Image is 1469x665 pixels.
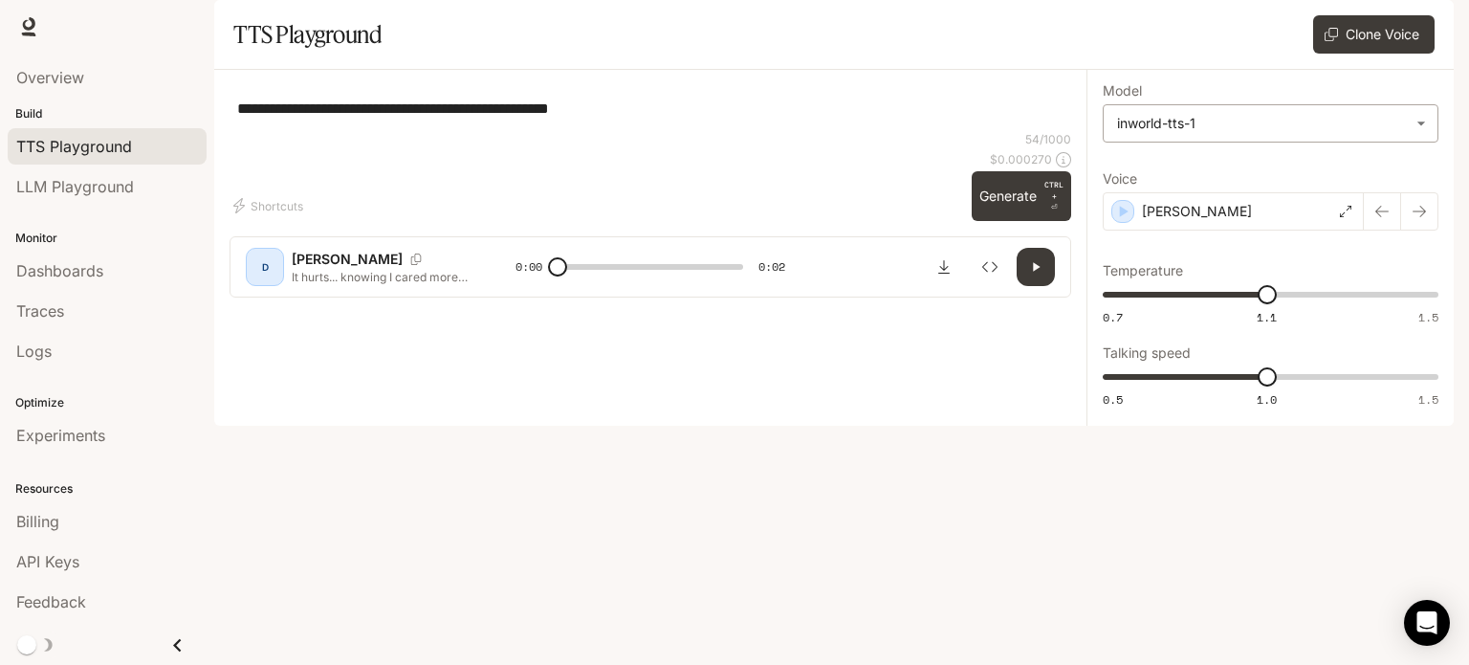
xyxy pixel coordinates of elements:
[1404,600,1450,646] div: Open Intercom Messenger
[1103,172,1137,186] p: Voice
[250,252,280,282] div: D
[1044,179,1063,213] p: ⏎
[1025,131,1071,147] p: 54 / 1000
[971,248,1009,286] button: Inspect
[1103,84,1142,98] p: Model
[1257,391,1277,408] span: 1.0
[515,257,542,277] span: 0:00
[1257,309,1277,325] span: 1.1
[292,269,470,285] p: It hurts... knowing I cared more than anyone else did.
[758,257,785,277] span: 0:02
[925,248,963,286] button: Download audio
[1418,309,1438,325] span: 1.5
[230,190,311,221] button: Shortcuts
[1313,15,1435,54] button: Clone Voice
[1103,346,1191,360] p: Talking speed
[403,254,429,265] button: Copy Voice ID
[972,171,1071,221] button: GenerateCTRL +⏎
[990,151,1052,167] p: $ 0.000270
[233,15,382,54] h1: TTS Playground
[1103,264,1183,277] p: Temperature
[1044,179,1063,202] p: CTRL +
[1117,114,1407,133] div: inworld-tts-1
[292,250,403,269] p: [PERSON_NAME]
[1103,309,1123,325] span: 0.7
[1103,391,1123,408] span: 0.5
[1104,105,1437,142] div: inworld-tts-1
[1418,391,1438,408] span: 1.5
[1142,202,1252,221] p: [PERSON_NAME]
